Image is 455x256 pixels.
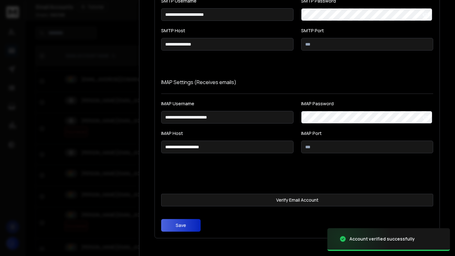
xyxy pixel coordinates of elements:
div: Account verified successfully [349,236,415,242]
label: SMTP Host [161,28,294,33]
label: IMAP Port [301,131,434,136]
p: IMAP Settings (Receives emails) [161,78,433,86]
label: IMAP Password [301,101,434,106]
button: Verify Email Account [161,194,433,206]
button: Save [161,219,201,232]
label: IMAP Host [161,131,294,136]
label: SMTP Port [301,28,434,33]
label: IMAP Username [161,101,294,106]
